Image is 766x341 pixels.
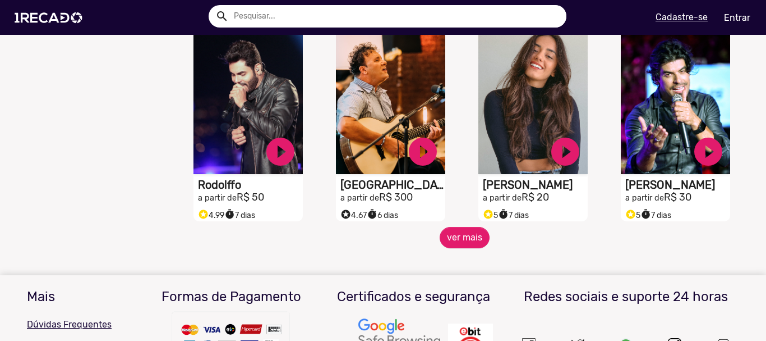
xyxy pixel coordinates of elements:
h3: Certificados e segurança [331,289,496,305]
small: stars [625,209,636,220]
video: S1RECADO vídeos dedicados para fãs e empresas [193,26,303,174]
span: 7 dias [224,211,255,220]
input: Pesquisar... [225,5,566,28]
a: play_circle_filled [548,135,582,169]
h1: [PERSON_NAME] [483,178,588,192]
h2: R$ 50 [198,192,303,204]
p: Dúvidas Frequentes [27,318,132,331]
h2: R$ 20 [483,192,588,204]
small: a partir de [340,193,379,203]
video: S1RECADO vídeos dedicados para fãs e empresas [478,26,588,174]
small: stars [340,209,351,220]
h3: Redes sociais e suporte 24 horas [513,289,739,305]
small: timer [367,209,377,220]
span: 6 dias [367,211,398,220]
u: Cadastre-se [656,12,708,22]
h1: [PERSON_NAME] [625,178,730,192]
a: Entrar [717,8,758,28]
span: 7 dias [640,211,671,220]
small: stars [198,209,209,220]
i: Selo super talento [340,206,351,220]
h3: Formas de Pagamento [149,289,314,305]
i: timer [367,206,377,220]
small: timer [498,209,509,220]
i: Selo super talento [483,206,493,220]
i: Selo super talento [198,206,209,220]
h3: Mais [27,289,132,305]
a: play_circle_filled [691,135,725,169]
span: 4.99 [198,211,224,220]
small: timer [224,209,235,220]
button: Example home icon [211,6,231,25]
video: S1RECADO vídeos dedicados para fãs e empresas [621,26,730,174]
small: a partir de [625,193,664,203]
a: play_circle_filled [406,135,440,169]
h1: [GEOGRAPHIC_DATA] [340,178,445,192]
button: ver mais [440,227,490,248]
small: timer [640,209,651,220]
i: timer [224,206,235,220]
mat-icon: Example home icon [215,10,229,23]
a: play_circle_filled [264,135,297,169]
span: 5 [625,211,640,220]
small: a partir de [198,193,237,203]
h2: R$ 30 [625,192,730,204]
h1: Rodolffo [198,178,303,192]
span: 7 dias [498,211,529,220]
span: 4.67 [340,211,367,220]
i: timer [640,206,651,220]
small: stars [483,209,493,220]
span: 5 [483,211,498,220]
i: timer [498,206,509,220]
i: Selo super talento [625,206,636,220]
small: a partir de [483,193,522,203]
video: S1RECADO vídeos dedicados para fãs e empresas [336,26,445,174]
h2: R$ 300 [340,192,445,204]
